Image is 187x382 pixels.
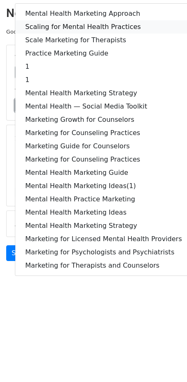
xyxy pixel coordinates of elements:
[146,342,187,382] iframe: Chat Widget
[6,29,112,35] small: Google Sheet:
[6,6,181,20] h2: New Campaign
[6,245,34,261] a: Send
